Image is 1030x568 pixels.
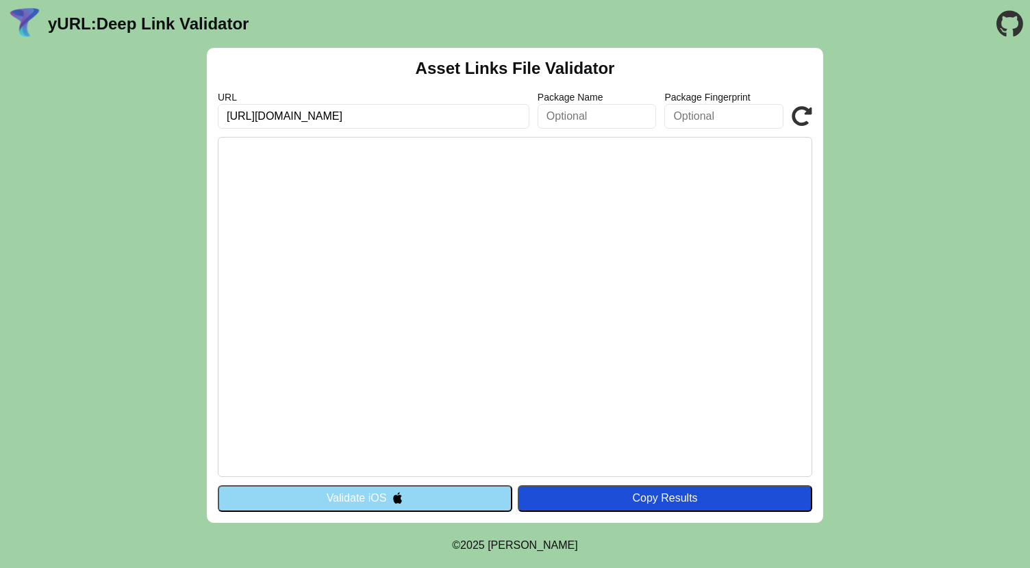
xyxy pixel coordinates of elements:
[7,6,42,42] img: yURL Logo
[452,523,577,568] footer: ©
[538,92,657,103] label: Package Name
[525,492,805,504] div: Copy Results
[218,104,529,129] input: Required
[460,539,485,551] span: 2025
[392,492,403,504] img: appleIcon.svg
[518,485,812,511] button: Copy Results
[416,59,615,78] h2: Asset Links File Validator
[664,104,783,129] input: Optional
[664,92,783,103] label: Package Fingerprint
[218,485,512,511] button: Validate iOS
[48,14,249,34] a: yURL:Deep Link Validator
[218,92,529,103] label: URL
[538,104,657,129] input: Optional
[488,539,578,551] a: Michael Ibragimchayev's Personal Site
